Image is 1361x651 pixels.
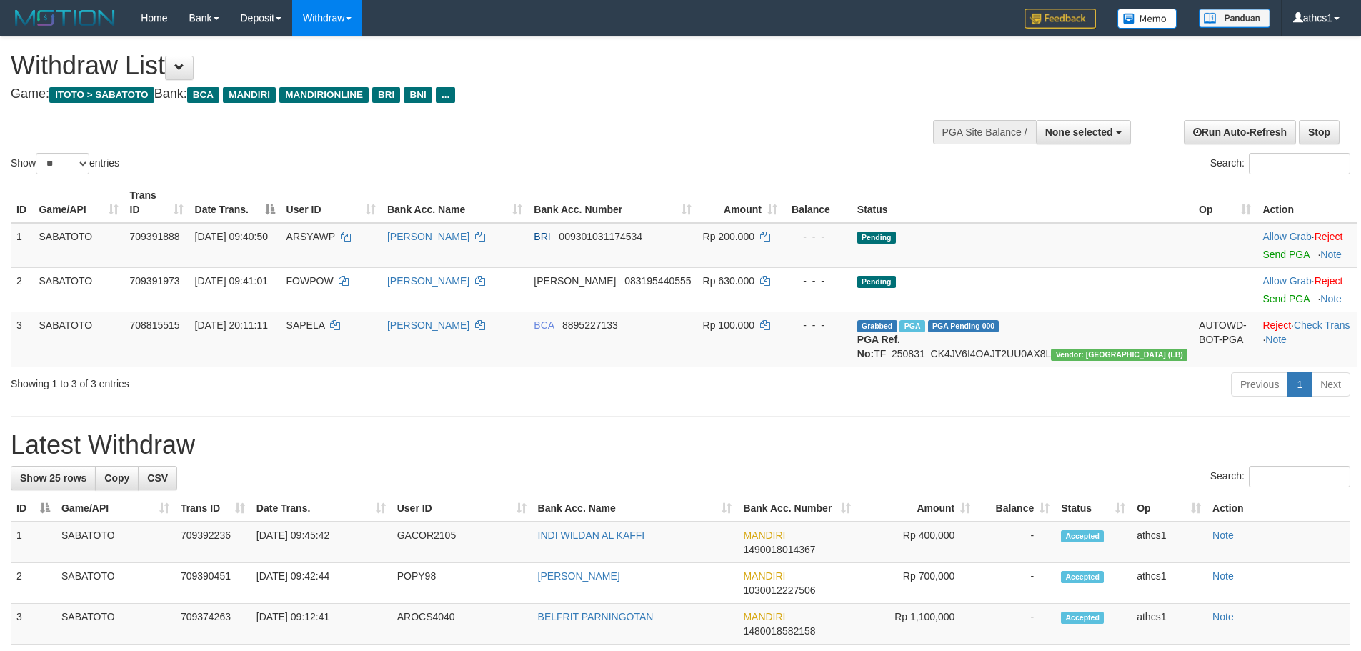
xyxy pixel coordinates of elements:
[286,319,325,331] span: SAPELA
[175,522,251,563] td: 709392236
[976,563,1055,604] td: -
[147,472,168,484] span: CSV
[33,312,124,367] td: SABATOTO
[11,51,893,80] h1: Withdraw List
[703,275,754,287] span: Rp 630.000
[534,319,554,331] span: BCA
[857,334,900,359] b: PGA Ref. No:
[392,495,532,522] th: User ID: activate to sort column ascending
[382,182,528,223] th: Bank Acc. Name: activate to sort column ascending
[624,275,691,287] span: Copy 083195440555 to clipboard
[11,223,33,268] td: 1
[857,604,976,645] td: Rp 1,100,000
[1210,466,1350,487] label: Search:
[789,229,846,244] div: - - -
[104,472,129,484] span: Copy
[130,231,180,242] span: 709391888
[538,530,645,541] a: INDI WILDAN AL KAFFI
[1320,293,1342,304] a: Note
[251,495,392,522] th: Date Trans.: activate to sort column ascending
[976,495,1055,522] th: Balance: activate to sort column ascending
[743,570,785,582] span: MANDIRI
[1193,312,1257,367] td: AUTOWD-BOT-PGA
[49,87,154,103] span: ITOTO > SABATOTO
[1131,604,1207,645] td: athcs1
[33,267,124,312] td: SABATOTO
[1262,275,1311,287] a: Allow Grab
[1257,267,1357,312] td: ·
[11,431,1350,459] h1: Latest Withdraw
[1025,9,1096,29] img: Feedback.jpg
[976,604,1055,645] td: -
[1262,231,1311,242] a: Allow Grab
[56,522,175,563] td: SABATOTO
[1249,466,1350,487] input: Search:
[1199,9,1270,28] img: panduan.png
[11,466,96,490] a: Show 25 rows
[436,87,455,103] span: ...
[11,312,33,367] td: 3
[1036,120,1131,144] button: None selected
[1061,530,1104,542] span: Accepted
[1257,182,1357,223] th: Action
[1131,495,1207,522] th: Op: activate to sort column ascending
[1184,120,1296,144] a: Run Auto-Refresh
[11,153,119,174] label: Show entries
[532,495,738,522] th: Bank Acc. Name: activate to sort column ascending
[1061,571,1104,583] span: Accepted
[392,563,532,604] td: POPY98
[1257,312,1357,367] td: · ·
[372,87,400,103] span: BRI
[1265,334,1287,345] a: Note
[124,182,189,223] th: Trans ID: activate to sort column ascending
[1320,249,1342,260] a: Note
[857,232,896,244] span: Pending
[562,319,618,331] span: Copy 8895227133 to clipboard
[933,120,1036,144] div: PGA Site Balance /
[743,530,785,541] span: MANDIRI
[251,604,392,645] td: [DATE] 09:12:41
[1117,9,1177,29] img: Button%20Memo.svg
[1045,126,1113,138] span: None selected
[928,320,999,332] span: PGA Pending
[1249,153,1350,174] input: Search:
[1207,495,1350,522] th: Action
[1262,231,1314,242] span: ·
[130,275,180,287] span: 709391973
[11,522,56,563] td: 1
[138,466,177,490] a: CSV
[175,495,251,522] th: Trans ID: activate to sort column ascending
[743,625,815,637] span: Copy 1480018582158 to clipboard
[743,544,815,555] span: Copy 1490018014367 to clipboard
[251,563,392,604] td: [DATE] 09:42:44
[538,570,620,582] a: [PERSON_NAME]
[175,563,251,604] td: 709390451
[1257,223,1357,268] td: ·
[534,231,550,242] span: BRI
[1262,249,1309,260] a: Send PGA
[11,563,56,604] td: 2
[36,153,89,174] select: Showentries
[223,87,276,103] span: MANDIRI
[703,319,754,331] span: Rp 100.000
[1287,372,1312,397] a: 1
[789,318,846,332] div: - - -
[1315,231,1343,242] a: Reject
[392,522,532,563] td: GACOR2105
[1212,530,1234,541] a: Note
[857,276,896,288] span: Pending
[56,563,175,604] td: SABATOTO
[1212,570,1234,582] a: Note
[189,182,281,223] th: Date Trans.: activate to sort column descending
[11,182,33,223] th: ID
[11,267,33,312] td: 2
[1231,372,1288,397] a: Previous
[1262,319,1291,331] a: Reject
[857,320,897,332] span: Grabbed
[286,275,334,287] span: FOWPOW
[251,522,392,563] td: [DATE] 09:45:42
[56,495,175,522] th: Game/API: activate to sort column ascending
[175,604,251,645] td: 709374263
[1262,293,1309,304] a: Send PGA
[195,275,268,287] span: [DATE] 09:41:01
